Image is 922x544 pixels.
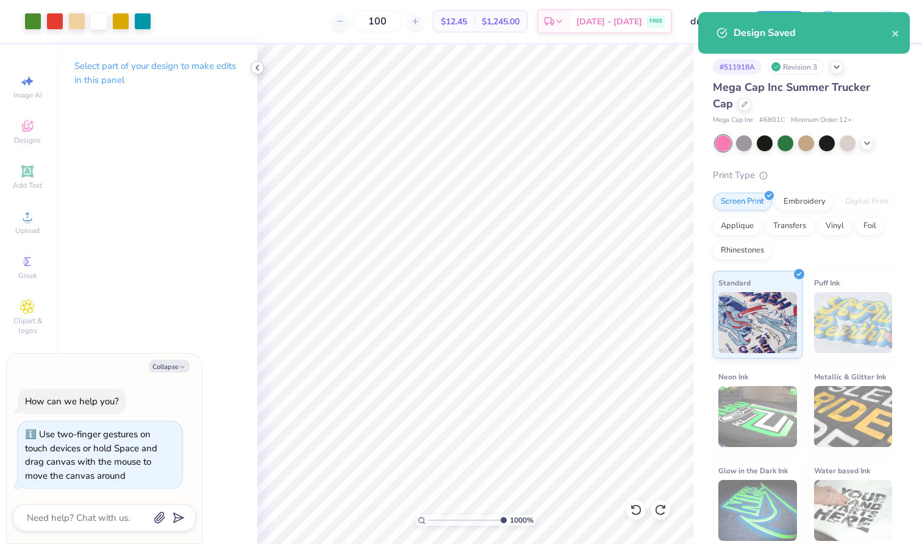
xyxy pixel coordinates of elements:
span: Water based Ink [814,464,870,477]
span: Image AI [13,90,42,100]
div: Vinyl [818,217,852,235]
span: Minimum Order: 12 + [791,115,852,126]
div: Screen Print [713,193,772,211]
div: Foil [856,217,884,235]
div: Digital Print [837,193,896,211]
span: Add Text [13,181,42,190]
img: Puff Ink [814,292,893,353]
input: Untitled Design [681,9,741,34]
span: # 6801C [759,115,785,126]
div: How can we help you? [25,395,119,407]
span: $1,245.00 [482,15,520,28]
span: FREE [649,17,662,26]
span: Mega Cap Inc [713,115,753,126]
div: Applique [713,217,762,235]
span: Clipart & logos [6,316,49,335]
span: Glow in the Dark Ink [718,464,788,477]
div: Rhinestones [713,242,772,260]
div: Use two-finger gestures on touch devices or hold Space and drag canvas with the mouse to move the... [25,428,157,482]
div: # 511918A [713,59,762,74]
img: Metallic & Glitter Ink [814,386,893,447]
span: [DATE] - [DATE] [576,15,642,28]
span: Puff Ink [814,276,840,289]
img: Standard [718,292,797,353]
span: Designs [14,135,41,145]
span: Mega Cap Inc Summer Trucker Cap [713,80,870,111]
span: Upload [15,226,40,235]
span: 1000 % [510,515,534,526]
span: $12.45 [441,15,467,28]
img: Water based Ink [814,480,893,541]
span: Metallic & Glitter Ink [814,370,886,383]
div: Transfers [765,217,814,235]
input: – – [354,10,401,32]
button: Collapse [149,360,190,373]
div: Revision 3 [768,59,824,74]
img: Neon Ink [718,386,797,447]
span: Neon Ink [718,370,748,383]
button: close [892,26,900,40]
span: Standard [718,276,751,289]
div: Embroidery [776,193,834,211]
div: Print Type [713,168,898,182]
span: Greek [18,271,37,281]
img: Glow in the Dark Ink [718,480,797,541]
p: Select part of your design to make edits in this panel [74,59,238,87]
div: Design Saved [734,26,892,40]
